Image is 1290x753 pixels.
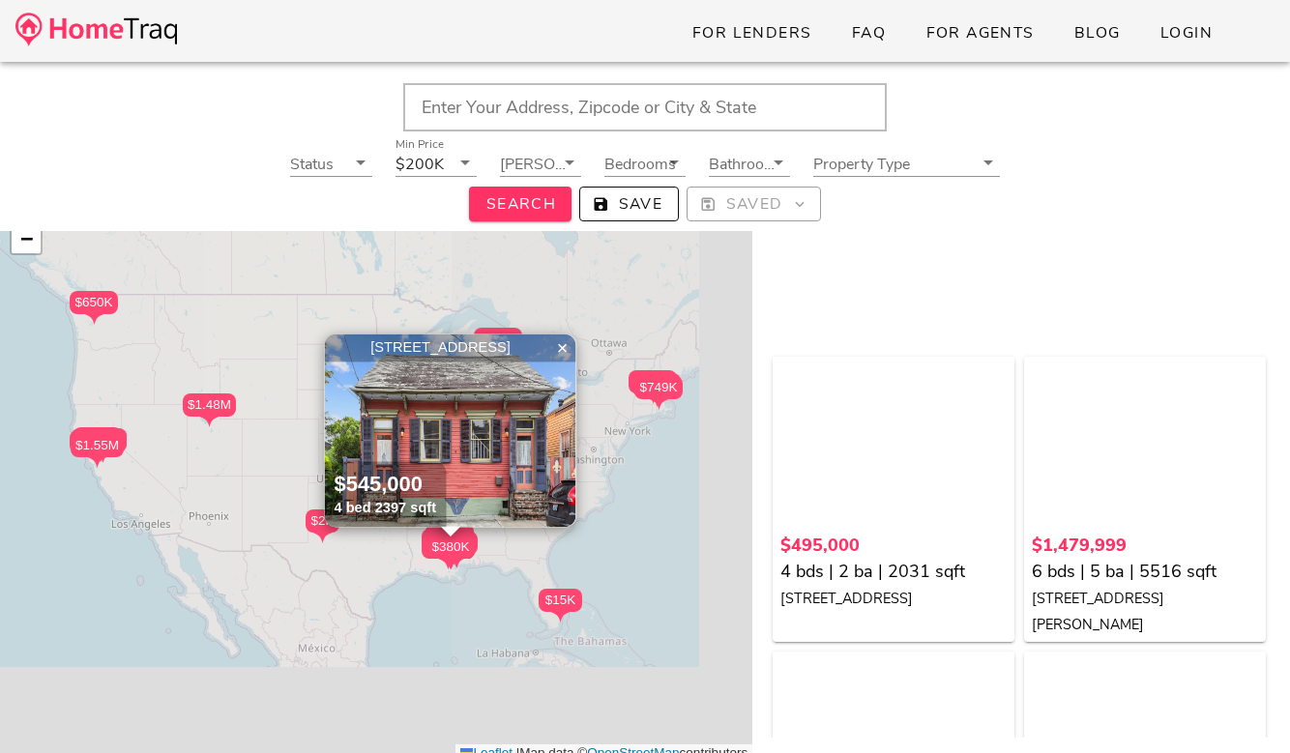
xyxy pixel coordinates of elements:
[1058,15,1136,50] a: Blog
[1032,533,1258,637] a: $1,479,999 6 bds | 5 ba | 5516 sqft [STREET_ADDRESS][PERSON_NAME]
[539,589,582,612] div: $15K
[396,151,477,176] div: Min Price$200K
[924,22,1034,43] span: For Agents
[557,337,569,359] span: ×
[629,370,677,393] div: $640K
[439,534,473,567] div: $6K
[687,187,820,221] button: Saved
[632,373,681,407] div: $495K
[87,457,107,468] img: triPin.png
[12,224,41,253] a: Zoom out
[70,430,123,464] div: $2.44M
[70,291,118,314] div: $650K
[500,151,581,176] div: [PERSON_NAME]
[403,83,887,131] input: Enter Your Address, Zipcode or City & State
[199,417,220,427] img: triPin.png
[306,509,339,533] div: $2K
[72,428,120,462] div: $500K
[71,430,124,464] div: $2.60M
[426,535,475,568] div: $545K
[396,137,444,152] label: Min Price
[426,536,475,559] div: $380K
[183,393,236,417] div: $1.48M
[474,328,522,351] div: $200K
[439,534,473,557] div: $6K
[306,509,339,543] div: $2K
[851,22,887,43] span: FAQ
[426,528,475,562] div: $275K
[1032,533,1258,559] div: $1,479,999
[84,314,104,325] img: triPin.png
[78,429,127,452] div: $815K
[324,333,575,527] img: 1.jpg
[547,333,576,362] a: Close popup
[1144,15,1228,50] a: Login
[422,536,475,569] div: $1.20M
[1073,22,1121,43] span: Blog
[634,376,683,399] div: $749K
[1032,589,1164,634] small: [STREET_ADDRESS][PERSON_NAME]
[604,151,686,176] div: Bedrooms
[71,430,124,453] div: $2.60M
[469,187,572,221] button: Search
[709,151,790,176] div: Bathrooms
[691,22,812,43] span: For Lenders
[73,427,122,450] div: $410K
[629,370,677,404] div: $640K
[836,15,902,50] a: FAQ
[632,373,681,396] div: $495K
[71,434,124,457] div: $1.55M
[290,151,371,176] div: Status
[71,434,124,468] div: $1.55M
[649,399,669,410] img: triPin.png
[312,533,333,543] img: triPin.png
[484,193,556,215] span: Search
[425,529,474,563] div: $885K
[780,589,913,608] small: [STREET_ADDRESS]
[474,328,522,362] div: $200K
[539,589,582,623] div: $15K
[596,193,662,215] span: Save
[429,532,478,565] div: $274K
[324,333,576,527] a: [STREET_ADDRESS] $545,000 4 bed 2397 sqft
[1032,559,1258,585] div: 6 bds | 5 ba | 5516 sqft
[703,193,804,215] span: Saved
[1193,660,1290,753] iframe: Chat Widget
[550,612,571,623] img: triPin.png
[78,429,127,463] div: $815K
[441,559,461,569] img: triPin.png
[70,430,123,453] div: $2.44M
[72,429,120,463] div: $599K
[329,338,571,357] div: [STREET_ADDRESS]
[441,529,475,563] div: $4K
[780,533,1007,559] div: $495,000
[70,291,118,325] div: $650K
[72,428,120,451] div: $500K
[780,559,1007,585] div: 4 bds | 2 ba | 2031 sqft
[73,427,122,461] div: $410K
[20,226,33,250] span: −
[422,529,475,563] div: $4.95M
[334,499,436,517] div: 4 bed 2397 sqft
[676,15,828,50] a: For Lenders
[183,393,236,427] div: $1.48M
[909,15,1049,50] a: For Agents
[813,151,999,176] div: Property Type
[579,187,679,221] button: Save
[780,533,1007,611] a: $495,000 4 bds | 2 ba | 2031 sqft [STREET_ADDRESS]
[396,156,444,173] div: $200K
[334,472,436,500] div: $545,000
[634,376,683,410] div: $749K
[426,536,475,569] div: $380K
[422,536,475,559] div: $1.20M
[15,13,177,46] img: desktop-logo.34a1112.png
[1159,22,1213,43] span: Login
